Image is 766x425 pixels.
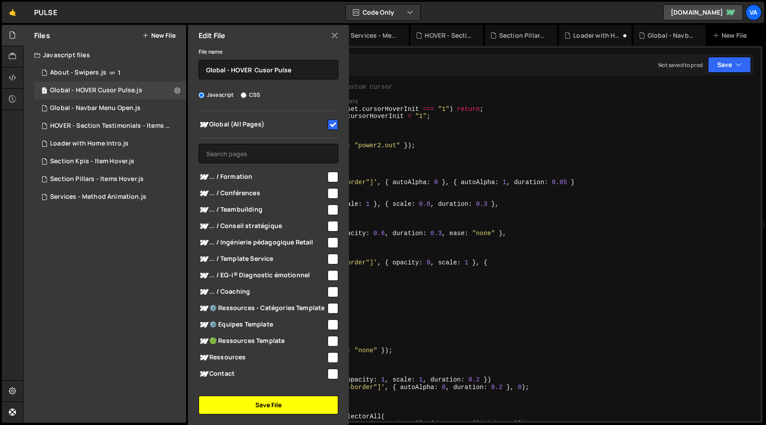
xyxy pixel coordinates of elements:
span: ... / Coaching [199,287,326,297]
span: ... / Teambuilding [199,205,326,215]
div: Not saved to prod [658,61,703,69]
div: New File [713,31,750,40]
span: 1 [118,69,121,76]
span: ... / Formation [199,172,326,182]
div: Services - Method Animation.js [351,31,398,40]
input: CSS [241,92,246,98]
div: PULSE [34,7,57,18]
div: 16253/44429.js [34,170,186,188]
span: ⚙️ Ressources - Catégories Template [199,303,326,314]
input: Name [199,60,338,79]
span: 1 [42,88,47,95]
label: CSS [241,91,260,99]
a: Va [746,4,762,20]
h2: Edit File [199,31,225,40]
button: Save File [199,396,338,414]
span: Global (All Pages) [199,119,326,130]
div: Global - Navbar Menu Open.js [648,31,695,40]
a: 🤙 [2,2,23,23]
label: Javascript [199,91,234,99]
div: 16253/44426.js [34,99,186,117]
div: Global - HOVER Cusor Pulse.js [34,82,186,99]
div: Section Pillars - Items Hover.js [50,175,144,183]
div: 16253/45227.js [34,135,186,153]
span: 🟢 Ressources Template [199,336,326,346]
div: Services - Method Animation.js [50,193,146,201]
label: File name [199,47,223,56]
input: Javascript [199,92,204,98]
div: Section Pillars - Items Hover.js [499,31,547,40]
div: Loader with Home Intro.js [50,140,129,148]
div: Services - Method Animation.js [34,188,186,206]
span: ⚙️ Equipes Template [199,319,326,330]
span: Contact [199,369,326,379]
button: New File [142,32,176,39]
span: ... / Conférences [199,188,326,199]
div: HOVER - Section Testimonials - Items Hover.js [34,117,189,135]
div: Section Kpis - Item Hover.js [50,157,134,165]
span: ... / Template Service [199,254,326,264]
div: 16253/43838.js [34,64,186,82]
input: Search pages [199,144,338,163]
div: 16253/44485.js [34,153,186,170]
span: Ressources [199,352,326,363]
span: ... / Ingénierie pédagogique Retail [199,237,326,248]
div: Javascript files [23,46,186,64]
div: Global - HOVER Cusor Pulse.js [50,87,142,94]
a: [DOMAIN_NAME] [663,4,743,20]
span: ... / EQ-i® Diagnostic émotionnel [199,270,326,281]
div: Loader with Home Intro.js [573,31,621,40]
span: ... / Conseil stratégique [199,221,326,232]
button: Save [708,57,751,73]
div: Global - Navbar Menu Open.js [50,104,141,112]
button: Code Only [346,4,420,20]
div: HOVER - Section Testimonials - Items Hover.js [50,122,172,130]
div: HOVER - Section Testimonials - Items Hover.js [425,31,472,40]
h2: Files [34,31,50,40]
div: About - Swipers.js [50,69,106,77]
